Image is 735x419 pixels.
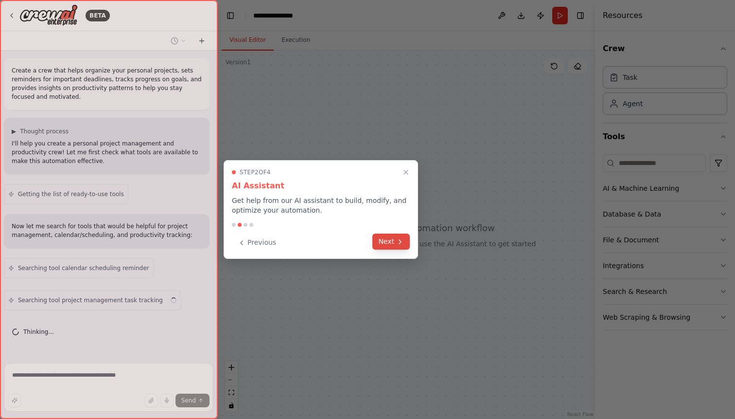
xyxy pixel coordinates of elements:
[232,196,410,215] p: Get help from our AI assistant to build, modify, and optimize your automation.
[372,234,410,250] button: Next
[232,180,410,192] h3: AI Assistant
[240,168,271,176] span: Step 2 of 4
[232,235,282,251] button: Previous
[224,9,237,22] button: Hide left sidebar
[400,166,412,178] button: Close walkthrough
